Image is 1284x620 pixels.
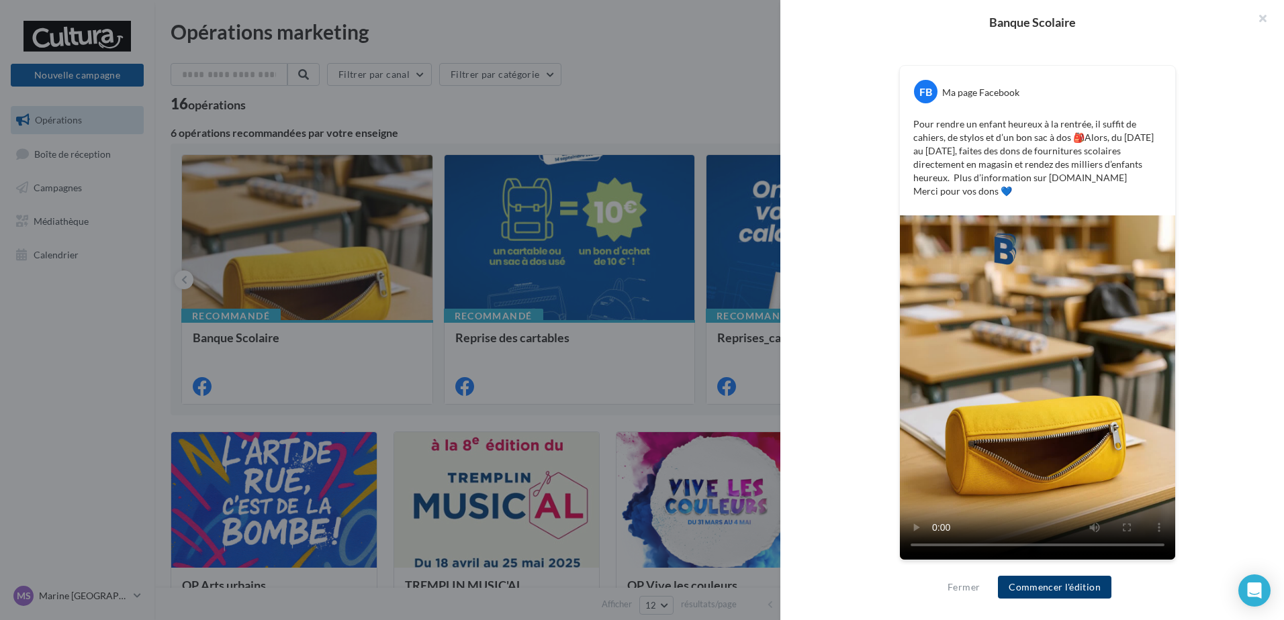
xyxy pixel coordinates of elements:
[942,86,1019,99] div: Ma page Facebook
[802,16,1263,28] div: Banque Scolaire
[913,117,1162,198] p: Pour rendre un enfant heureux à la rentrée, il suffit de cahiers, de stylos et d’un bon sac à dos...
[942,579,985,595] button: Fermer
[899,560,1176,578] div: La prévisualisation est non-contractuelle
[914,80,937,103] div: FB
[1238,574,1271,607] div: Open Intercom Messenger
[998,576,1111,599] button: Commencer l'édition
